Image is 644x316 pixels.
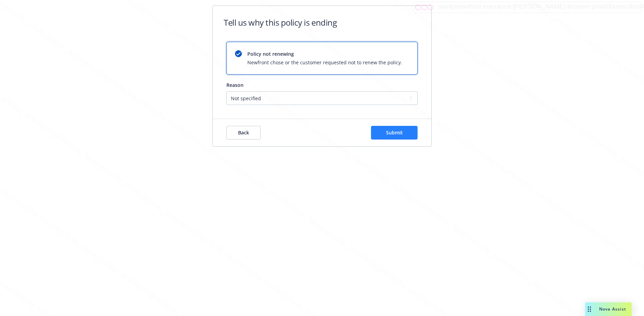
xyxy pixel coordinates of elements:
span: Newfront chose or the customer requested not to renew the policy. [247,59,402,66]
span: Policy not renewing [247,50,402,57]
button: Nova Assist [585,302,632,316]
span: Back [238,129,249,136]
span: Reason [226,82,244,88]
div: Drag to move [585,302,594,316]
span: Nova Assist [599,306,626,312]
span: Submit [386,129,403,136]
h1: Tell us why this policy is ending [224,17,337,28]
button: Submit [371,126,418,140]
button: Back [226,126,261,140]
